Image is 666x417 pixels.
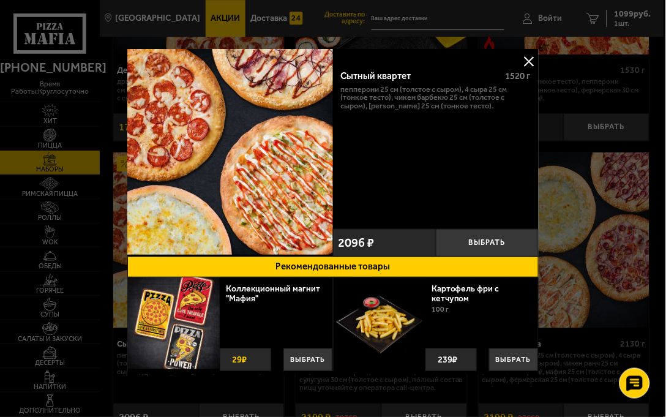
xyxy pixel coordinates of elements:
[432,284,500,304] a: Картофель фри с кетчупом
[229,349,250,370] strong: 29 ₽
[226,284,320,304] a: Коллекционный магнит "Мафия"
[283,348,332,371] button: Выбрать
[127,257,539,277] button: Рекомендованные товары
[432,305,449,314] span: 100 г
[435,349,460,370] strong: 239 ₽
[341,70,496,81] div: Сытный квартет
[127,49,333,257] a: Сытный квартет
[127,49,333,255] img: Сытный квартет
[506,70,531,81] span: 1520 г
[341,85,531,110] p: Пепперони 25 см (толстое с сыром), 4 сыра 25 см (тонкое тесто), Чикен Барбекю 25 см (толстое с сы...
[489,348,538,371] button: Выбрать
[339,236,375,249] span: 2096 ₽
[436,229,539,257] button: Выбрать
